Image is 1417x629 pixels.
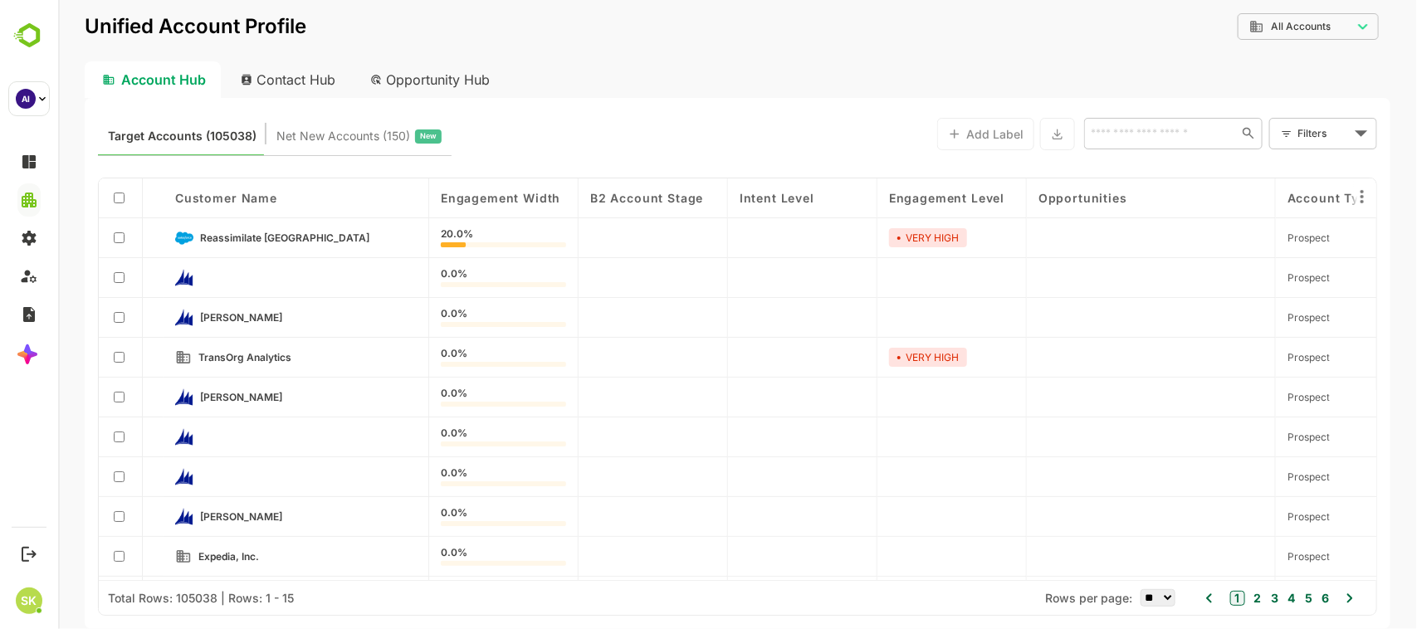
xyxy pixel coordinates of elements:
span: Engagement Width [383,191,502,205]
div: Filters [1238,116,1319,151]
span: Prospect [1229,271,1272,284]
button: 6 [1259,589,1271,607]
div: Total Rows: 105038 | Rows: 1 - 15 [50,591,236,605]
div: Opportunity Hub [299,61,447,98]
div: SK [16,588,42,614]
div: 0.0% [383,508,508,526]
div: Account Hub [27,61,163,98]
div: 0.0% [383,388,508,407]
span: Prospect [1229,391,1272,403]
div: VERY HIGH [831,348,909,367]
button: 2 [1192,589,1204,607]
div: 0.0% [383,428,508,446]
div: 20.0% [383,229,508,247]
span: All Accounts [1213,21,1273,32]
button: 3 [1209,589,1220,607]
div: 0.0% [383,548,508,566]
span: Prospect [1229,232,1272,244]
span: Account Type [1229,191,1317,205]
span: Rows per page: [987,591,1074,605]
button: Export the selected data as CSV [982,118,1017,150]
div: 0.0% [383,349,508,367]
span: Engagement Level [831,191,946,205]
img: BambooboxLogoMark.f1c84d78b4c51b1a7b5f700c9845e183.svg [8,20,51,51]
span: Hawkins-Crosby [142,510,224,523]
span: Customer Name [117,191,219,205]
span: Prospect [1229,351,1272,363]
div: 0.0% [383,309,508,327]
span: Intent Level [682,191,756,205]
span: Prospect [1229,471,1272,483]
button: 4 [1226,589,1238,607]
div: Contact Hub [169,61,292,98]
button: 5 [1243,589,1254,607]
span: Conner-Nguyen [142,311,224,324]
span: TransOrg Analytics [140,351,233,363]
span: B2 Account Stage [532,191,645,205]
div: VERY HIGH [831,228,909,247]
div: 0.0% [383,269,508,287]
span: Net New Accounts ( 150 ) [218,125,352,147]
div: Filters [1239,124,1292,142]
div: All Accounts [1191,19,1294,34]
div: AI [16,89,36,109]
button: Add Label [879,118,976,150]
span: New [362,125,379,147]
span: Expedia, Inc. [140,550,201,563]
div: 0.0% [383,468,508,486]
span: Opportunities [980,191,1069,205]
span: Prospect [1229,550,1272,563]
span: Prospect [1229,431,1272,443]
span: Prospect [1229,311,1272,324]
button: 1 [1172,591,1187,606]
span: Known accounts you’ve identified to target - imported from CRM, Offline upload, or promoted from ... [50,125,198,147]
p: Unified Account Profile [27,17,248,37]
span: Armstrong-Cabrera [142,391,224,403]
span: Reassimilate Argentina [142,232,311,244]
span: Prospect [1229,510,1272,523]
div: Newly surfaced ICP-fit accounts from Intent, Website, LinkedIn, and other engagement signals. [218,125,384,147]
div: All Accounts [1180,11,1321,43]
button: Logout [17,543,40,565]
